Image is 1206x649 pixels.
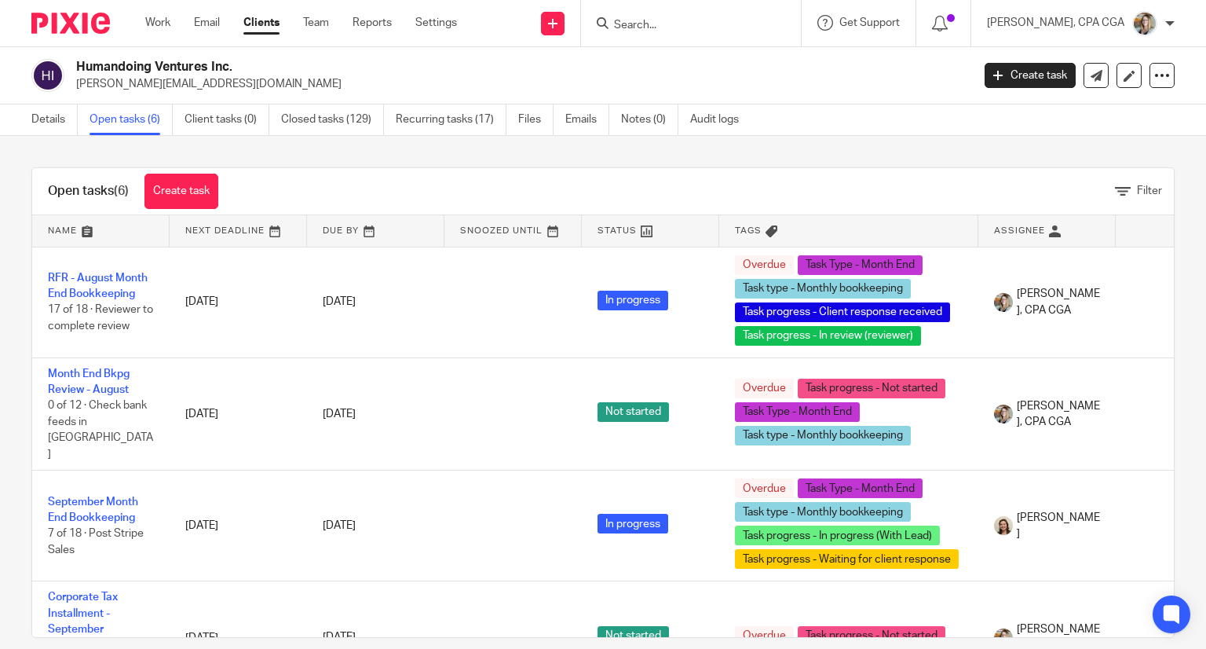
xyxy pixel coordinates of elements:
[735,379,794,398] span: Overdue
[839,17,900,28] span: Get Support
[1017,398,1100,431] span: [PERSON_NAME], CPA CGA
[48,592,118,635] a: Corporate Tax Installment - September
[1017,510,1100,542] span: [PERSON_NAME]
[994,629,1013,647] img: Chrissy%20McGale%20Bio%20Pic%201.jpg
[460,226,543,235] span: Snoozed Until
[994,293,1013,312] img: Chrissy%20McGale%20Bio%20Pic%201.jpg
[690,104,751,135] a: Audit logs
[612,19,754,33] input: Search
[303,15,329,31] a: Team
[735,526,940,545] span: Task progress - In progress (With Lead)
[735,255,794,275] span: Overdue
[323,409,356,420] span: [DATE]
[598,291,668,310] span: In progress
[735,426,911,445] span: Task type - Monthly bookkeeping
[598,514,668,533] span: In progress
[144,174,218,209] a: Create task
[170,247,307,357] td: [DATE]
[987,15,1124,31] p: [PERSON_NAME], CPA CGA
[31,59,64,92] img: svg%3E
[735,326,921,346] span: Task progress - In review (reviewer)
[518,104,554,135] a: Files
[798,255,923,275] span: Task Type - Month End
[735,402,860,422] span: Task Type - Month End
[281,104,384,135] a: Closed tasks (129)
[48,528,144,555] span: 7 of 18 · Post Stripe Sales
[48,183,129,200] h1: Open tasks
[170,357,307,471] td: [DATE]
[48,273,148,299] a: RFR - August Month End Bookkeeping
[735,626,794,646] span: Overdue
[735,478,794,498] span: Overdue
[415,15,457,31] a: Settings
[598,402,669,422] span: Not started
[1137,185,1162,196] span: Filter
[396,104,506,135] a: Recurring tasks (17)
[598,626,669,646] span: Not started
[353,15,392,31] a: Reports
[48,305,153,332] span: 17 of 18 · Reviewer to complete review
[114,185,129,197] span: (6)
[31,13,110,34] img: Pixie
[985,63,1076,88] a: Create task
[76,59,784,75] h2: Humandoing Ventures Inc.
[243,15,280,31] a: Clients
[798,626,945,646] span: Task progress - Not started
[48,368,130,395] a: Month End Bkpg Review - August
[323,296,356,307] span: [DATE]
[798,478,923,498] span: Task Type - Month End
[735,226,762,235] span: Tags
[185,104,269,135] a: Client tasks (0)
[798,379,945,398] span: Task progress - Not started
[735,279,911,299] span: Task type - Monthly bookkeeping
[994,516,1013,535] img: Morgan.JPG
[1017,286,1100,318] span: [PERSON_NAME], CPA CGA
[170,471,307,581] td: [DATE]
[735,549,959,569] span: Task progress - Waiting for client response
[621,104,678,135] a: Notes (0)
[735,302,950,322] span: Task progress - Client response received
[323,632,356,643] span: [DATE]
[145,15,170,31] a: Work
[48,497,138,523] a: September Month End Bookkeeping
[323,520,356,531] span: [DATE]
[735,502,911,522] span: Task type - Monthly bookkeeping
[1132,11,1157,36] img: Chrissy%20McGale%20Bio%20Pic%201.jpg
[76,76,961,92] p: [PERSON_NAME][EMAIL_ADDRESS][DOMAIN_NAME]
[48,400,153,460] span: 0 of 12 · Check bank feeds in [GEOGRAPHIC_DATA]
[194,15,220,31] a: Email
[90,104,173,135] a: Open tasks (6)
[994,405,1013,423] img: Chrissy%20McGale%20Bio%20Pic%201.jpg
[598,226,637,235] span: Status
[565,104,609,135] a: Emails
[31,104,78,135] a: Details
